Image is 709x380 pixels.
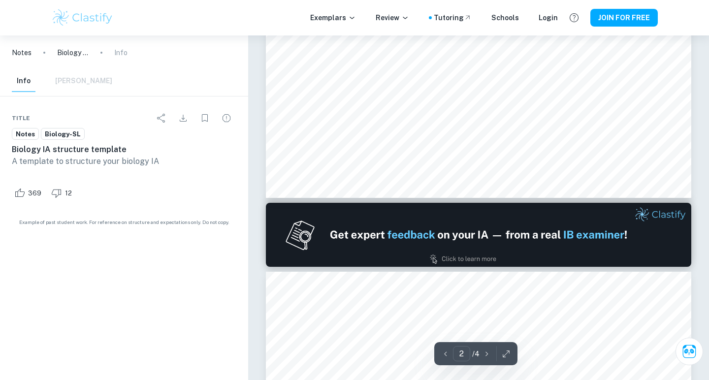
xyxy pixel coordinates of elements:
[173,108,193,128] div: Download
[12,219,236,226] span: Example of past student work. For reference on structure and expectations only. Do not copy.
[12,144,236,156] h6: Biology IA structure template
[114,47,128,58] p: Info
[676,338,703,365] button: Ask Clai
[51,8,114,28] img: Clastify logo
[41,129,84,139] span: Biology-SL
[12,129,38,139] span: Notes
[566,9,582,26] button: Help and Feedback
[60,189,77,198] span: 12
[49,185,77,201] div: Dislike
[41,128,85,140] a: Biology-SL
[376,12,409,23] p: Review
[12,114,30,123] span: Title
[266,203,691,267] img: Ad
[217,108,236,128] div: Report issue
[23,189,47,198] span: 369
[12,156,236,167] p: A template to structure your biology IA
[491,12,519,23] a: Schools
[539,12,558,23] a: Login
[12,70,35,92] button: Info
[12,185,47,201] div: Like
[590,9,658,27] button: JOIN FOR FREE
[152,108,171,128] div: Share
[57,47,89,58] p: Biology IA structure template
[12,47,32,58] a: Notes
[310,12,356,23] p: Exemplars
[195,108,215,128] div: Bookmark
[434,12,472,23] a: Tutoring
[472,348,480,359] p: / 4
[12,128,39,140] a: Notes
